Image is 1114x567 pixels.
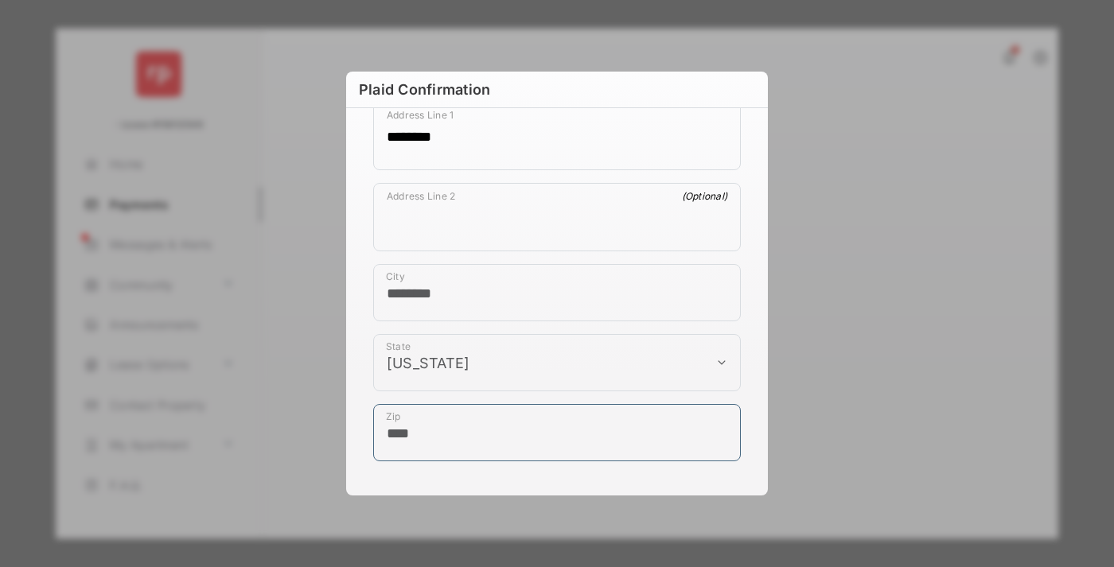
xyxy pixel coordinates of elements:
[373,404,741,461] div: payment_method_screening[postal_addresses][postalCode]
[373,183,741,251] div: payment_method_screening[postal_addresses][addressLine2]
[373,334,741,391] div: payment_method_screening[postal_addresses][administrativeArea]
[373,102,741,170] div: payment_method_screening[postal_addresses][addressLine1]
[346,72,768,108] h6: Plaid Confirmation
[373,264,741,321] div: payment_method_screening[postal_addresses][locality]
